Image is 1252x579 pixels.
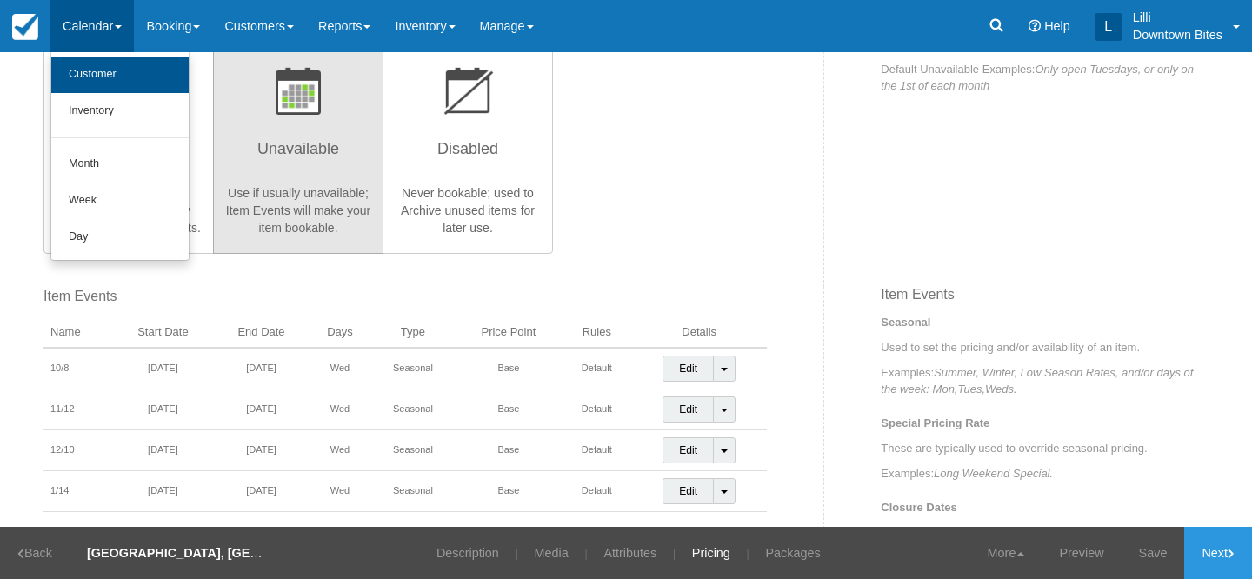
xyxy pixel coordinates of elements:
[112,348,213,389] td: [DATE]
[309,389,370,430] td: Wed
[663,437,714,463] a: Edit
[1184,527,1252,579] a: Next
[679,527,743,579] a: Pricing
[112,430,213,471] td: [DATE]
[51,57,189,93] a: Customer
[881,364,1209,397] p: Examples:
[394,132,542,176] h3: Disabled
[383,40,553,254] button: Disabled Never bookable; used to Archive unused items for later use.
[12,14,38,40] img: checkfront-main-nav-mini-logo.png
[881,366,1193,396] em: Summer, Winter, Low Season Rates, and/or days of the week: Mon,Tues,Weds.
[663,396,714,423] a: Edit
[309,348,370,389] td: Wed
[51,146,189,183] a: Month
[1133,26,1222,43] p: Downtown Bites
[753,527,834,579] a: Packages
[371,389,456,430] td: Seasonal
[112,317,213,349] th: Start Date
[214,430,310,471] td: [DATE]
[881,524,1209,541] p: Close the availability of an item over a specific date span.
[455,348,562,389] td: Base
[371,348,456,389] td: Seasonal
[50,52,190,261] ul: Calendar
[43,317,112,349] th: Name
[590,527,669,579] a: Attributes
[881,287,1209,315] h3: Item Events
[214,317,310,349] th: End Date
[455,471,562,512] td: Base
[881,465,1209,482] p: Examples:
[663,356,714,382] a: Edit
[43,40,214,254] button: Available Item will be bookable, except when closed by [PERSON_NAME] Events.
[224,132,372,176] h3: Unavailable
[1122,527,1185,579] a: Save
[371,430,456,471] td: Seasonal
[112,471,213,512] td: [DATE]
[1095,13,1122,41] div: L
[309,317,370,349] th: Days
[43,430,112,471] td: 12/10
[214,389,310,430] td: [DATE]
[563,317,631,349] th: Rules
[309,471,370,512] td: Wed
[394,184,542,236] p: Never bookable; used to Archive unused items for later use.
[934,467,1053,480] em: Long Weekend Special.
[881,501,956,514] strong: Closure Dates
[214,471,310,512] td: [DATE]
[51,183,189,219] a: Week
[455,430,562,471] td: Base
[563,471,631,512] td: Default
[43,471,112,512] td: 1/14
[663,478,714,504] a: Edit
[309,430,370,471] td: Wed
[881,61,1209,94] p: Default Unavailable Examples:
[442,67,494,115] img: wizard-default-status-disabled-icon.png
[43,389,112,430] td: 11/12
[423,527,512,579] a: Description
[563,348,631,389] td: Default
[1044,19,1070,33] span: Help
[1042,527,1121,579] a: Preview
[276,67,321,115] img: wizard-default-status-unavailable-icon.png
[881,440,1209,456] p: These are typically used to override seasonal pricing.
[87,546,412,560] strong: [GEOGRAPHIC_DATA], [GEOGRAPHIC_DATA] - Dinner
[51,219,189,256] a: Day
[224,184,372,236] p: Use if usually unavailable; Item Events will make your item bookable.
[112,389,213,430] td: [DATE]
[563,389,631,430] td: Default
[970,527,1042,579] a: More
[51,93,189,130] a: Inventory
[1133,9,1222,26] p: Lilli
[455,317,562,349] th: Price Point
[43,348,112,389] td: 10/8
[371,471,456,512] td: Seasonal
[371,317,456,349] th: Type
[881,316,930,329] strong: Seasonal
[631,317,767,349] th: Details
[214,348,310,389] td: [DATE]
[522,527,582,579] a: Media
[43,287,767,307] label: Item Events
[881,63,1194,92] em: Only open Tuesdays, or only on the 1st of each month
[881,416,989,429] strong: Special Pricing Rate
[881,339,1209,356] p: Used to set the pricing and/or availability of an item.
[213,40,383,254] button: Unavailable Use if usually unavailable; Item Events will make your item bookable.
[455,389,562,430] td: Base
[563,430,631,471] td: Default
[1029,20,1041,32] i: Help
